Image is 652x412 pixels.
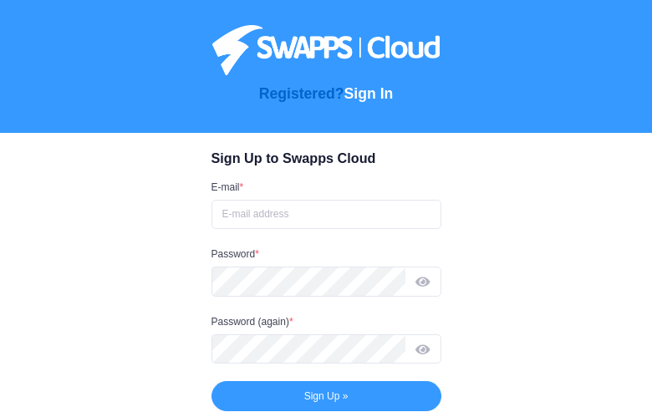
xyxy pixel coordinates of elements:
[211,200,441,230] input: E-mail address
[211,150,441,166] h1: Sign Up to Swapps Cloud
[212,25,439,75] img: Swapps Cloud
[211,314,293,329] label: Password (again)
[211,180,244,195] label: E-mail
[211,381,441,411] button: Sign Up »
[211,247,259,262] label: Password
[344,85,394,102] a: Sign In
